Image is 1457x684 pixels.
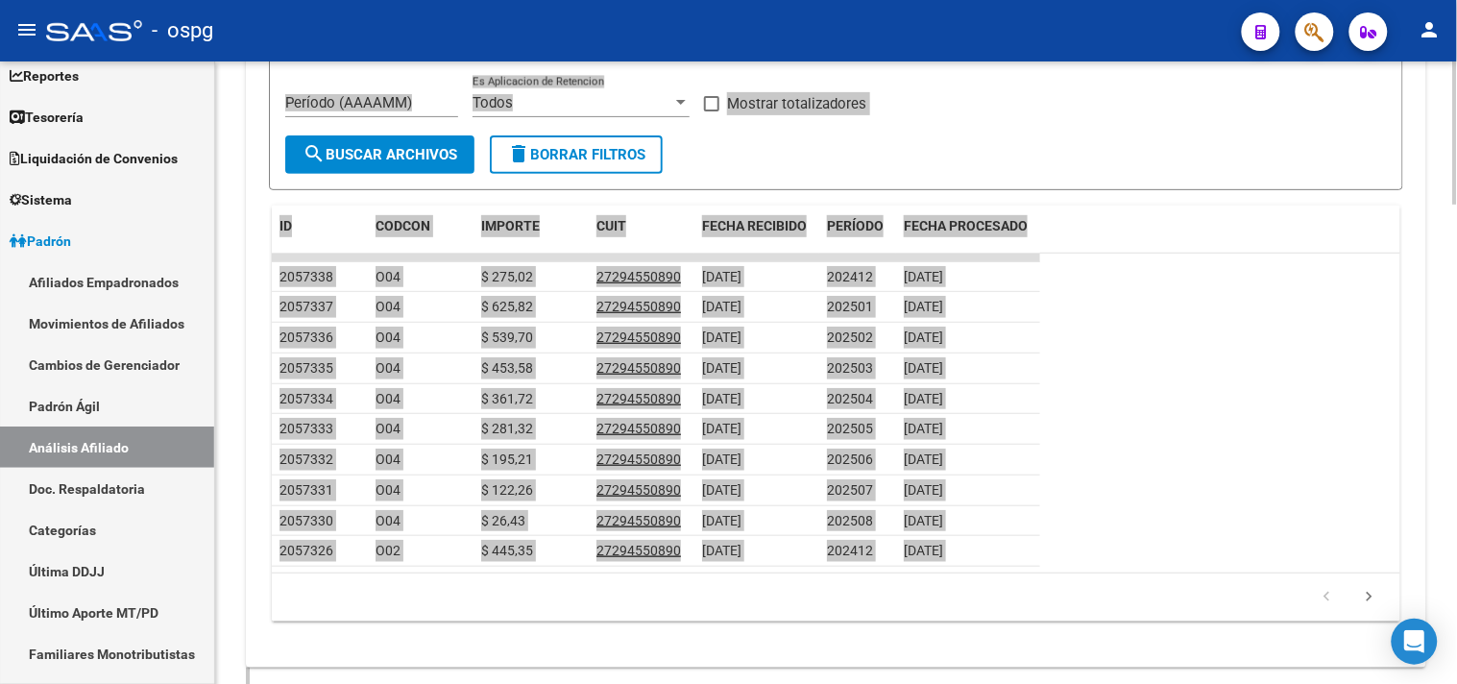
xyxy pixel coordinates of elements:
span: O04 [376,513,401,528]
span: 27294550890 [596,421,681,436]
span: 2057331 [279,482,333,498]
span: 2057330 [279,513,333,528]
span: Padrón [10,231,71,252]
span: 27294550890 [596,330,681,345]
span: 2057334 [279,391,333,406]
span: [DATE] [904,452,943,467]
datatable-header-cell: IMPORTE [474,206,589,269]
a: go to next page [1351,587,1388,608]
span: 27294550890 [596,360,681,376]
span: 202507 [827,482,873,498]
span: [DATE] [702,269,741,284]
span: Reportes [10,65,79,86]
span: 27294550890 [596,391,681,406]
span: [DATE] [904,543,943,558]
span: [DATE] [702,543,741,558]
span: O04 [376,452,401,467]
datatable-header-cell: FECHA PROCESADO [896,206,1040,269]
span: 27294550890 [596,452,681,467]
a: go to previous page [1309,587,1346,608]
span: $ 195,21 [481,452,533,467]
span: O04 [376,330,401,345]
span: O04 [376,391,401,406]
span: 2057336 [279,330,333,345]
span: 202501 [827,299,873,314]
span: $ 539,70 [481,330,533,345]
span: 202508 [827,513,873,528]
mat-icon: menu [15,18,38,41]
span: [DATE] [702,330,741,345]
button: Borrar Filtros [490,135,663,174]
span: 2057326 [279,543,333,558]
span: [DATE] [904,360,943,376]
span: [DATE] [702,360,741,376]
span: [DATE] [702,482,741,498]
span: 27294550890 [596,299,681,314]
span: 202412 [827,269,873,284]
datatable-header-cell: FECHA RECIBIDO [694,206,819,269]
button: Buscar Archivos [285,135,474,174]
span: $ 445,35 [481,543,533,558]
span: 27294550890 [596,513,681,528]
span: [DATE] [904,391,943,406]
span: Todos [473,94,513,111]
span: FECHA PROCESADO [904,218,1028,233]
span: O04 [376,360,401,376]
mat-icon: person [1419,18,1442,41]
span: O02 [376,543,401,558]
span: O04 [376,421,401,436]
span: 202506 [827,452,873,467]
span: IMPORTE [481,218,540,233]
span: PERÍODO [827,218,884,233]
span: 2057337 [279,299,333,314]
span: 202412 [827,543,873,558]
span: O04 [376,482,401,498]
div: Open Intercom Messenger [1392,619,1438,665]
span: [DATE] [702,513,741,528]
span: [DATE] [904,269,943,284]
span: [DATE] [702,391,741,406]
span: Borrar Filtros [507,146,645,163]
span: Sistema [10,189,72,210]
span: 2057335 [279,360,333,376]
span: $ 625,82 [481,299,533,314]
span: [DATE] [702,452,741,467]
span: $ 281,32 [481,421,533,436]
span: 27294550890 [596,269,681,284]
span: CUIT [596,218,626,233]
span: [DATE] [904,513,943,528]
span: 202502 [827,330,873,345]
span: [DATE] [904,330,943,345]
span: Buscar Archivos [303,146,457,163]
span: $ 122,26 [481,482,533,498]
span: [DATE] [904,482,943,498]
span: $ 361,72 [481,391,533,406]
span: [DATE] [904,421,943,436]
span: 202505 [827,421,873,436]
span: 2057333 [279,421,333,436]
span: [DATE] [702,299,741,314]
datatable-header-cell: ID [272,206,368,269]
span: Tesorería [10,107,84,128]
span: Mostrar totalizadores [727,92,866,115]
span: Liquidación de Convenios [10,148,178,169]
span: - ospg [152,10,213,52]
datatable-header-cell: PERÍODO [819,206,896,269]
span: 202503 [827,360,873,376]
mat-icon: delete [507,142,530,165]
span: 2057332 [279,452,333,467]
span: 27294550890 [596,543,681,558]
span: [DATE] [702,421,741,436]
mat-icon: search [303,142,326,165]
span: ID [279,218,292,233]
span: 2057338 [279,269,333,284]
datatable-header-cell: CODCON [368,206,435,269]
span: FECHA RECIBIDO [702,218,807,233]
span: CODCON [376,218,430,233]
span: $ 275,02 [481,269,533,284]
span: 27294550890 [596,482,681,498]
span: 202504 [827,391,873,406]
span: $ 453,58 [481,360,533,376]
span: $ 26,43 [481,513,525,528]
datatable-header-cell: CUIT [589,206,694,269]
